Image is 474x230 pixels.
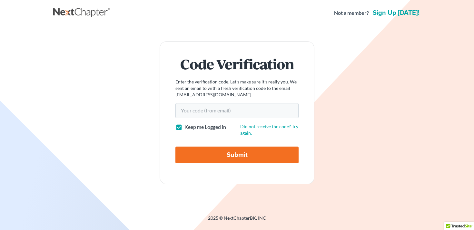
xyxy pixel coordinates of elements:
input: Submit [175,147,299,163]
strong: Not a member? [334,9,369,17]
a: Did not receive the code? Try again. [240,124,298,136]
h1: Code Verification [175,57,299,71]
a: Sign up [DATE]! [371,10,421,16]
label: Keep me Logged in [184,123,226,131]
input: Your code (from email) [175,103,299,118]
div: 2025 © NextChapterBK, INC [53,215,421,226]
p: Enter the verification code. Let's make sure it's really you. We sent an email to with a fresh ve... [175,79,299,98]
